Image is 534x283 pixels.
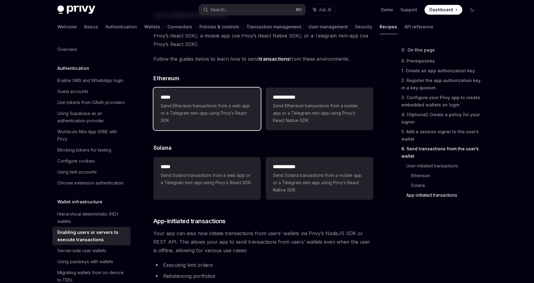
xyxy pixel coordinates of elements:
div: Hierarchical deterministic (HD) wallets [57,210,127,225]
div: Using test accounts [57,168,97,176]
img: dark logo [57,5,95,14]
a: Use tokens from OAuth providers [52,97,131,108]
span: ⌘ K [296,7,302,12]
button: Ask AI [309,4,335,15]
a: *****Send Ethereum transactions from a web app or a Telegram mini-app using Privy’s React SDK. [153,88,261,130]
a: Support [400,7,417,13]
div: Search... [210,6,228,13]
a: Guest accounts [52,86,131,97]
a: 6. Send transactions from the user’s wallet [401,144,482,161]
a: Enabling users or servers to execute transactions [52,227,131,245]
span: Solana [153,144,172,152]
a: User management [309,20,348,34]
span: Ethereum [153,74,179,82]
a: **** **** **Send Ethereum transactions from a mobile app or a Telegram mini-app using Privy’s Rea... [266,88,373,130]
div: Using passkeys with wallets [57,258,113,265]
a: 1. Create an app authorization key [401,66,482,76]
div: Server-side user wallets [57,247,106,254]
a: Recipes [380,20,397,34]
a: Using Supabase as an authentication provider [52,108,131,126]
a: Solana [411,181,482,190]
span: Your app can also now initiate transactions from users’ wallets via Privy’s NodeJS SDK or REST AP... [153,229,373,255]
div: Use tokens from OAuth providers [57,99,125,106]
a: 5. Add a session signer to the user’s wallet [401,127,482,144]
span: On this page [407,46,435,54]
span: Follow the guides below to learn how to send from these environments. [153,55,373,63]
span: App-initiated transactions [153,217,226,225]
span: Send Ethereum transactions from a mobile app or a Telegram mini-app using Privy’s React Native SDK. [273,102,366,124]
a: Hierarchical deterministic (HD) wallets [52,209,131,227]
div: Overview [57,46,77,53]
div: Mocking tokens for testing [57,146,111,154]
a: Chrome extension authentication [52,177,131,188]
a: Server-side user wallets [52,245,131,256]
a: Transaction management [246,20,301,34]
a: Basics [84,20,98,34]
a: Ethereum [411,171,482,181]
div: Enable SMS and WhatsApp login [57,77,123,84]
a: Policies & controls [199,20,239,34]
div: Configure cookies [57,157,95,165]
a: 0. Prerequisites [401,56,482,66]
a: Overview [52,44,131,55]
a: 4. (Optional) Create a policy for your signer [401,110,482,127]
span: Send Solana transactions from a web app or a Telegram mini-app using Privy’s React SDK. [161,172,253,186]
span: Send Solana transactions from a mobile app or a Telegram mini-app using Privy’s React Native SDK. [273,172,366,194]
a: Welcome [57,20,77,34]
div: Enabling users or servers to execute transactions [57,229,127,243]
a: Configure cookies [52,156,131,167]
div: Worldcoin Mini App SIWE with Privy [57,128,127,143]
div: Guest accounts [57,88,88,95]
span: Users can send transactions from your app’s frontend by taking actions in a web app (via Privy’s ... [153,23,373,48]
a: 3. Configure your Privy app to create embedded wallets on login [401,93,482,110]
a: Using passkeys with wallets [52,256,131,267]
a: Worldcoin Mini App SIWE with Privy [52,126,131,145]
div: Using Supabase as an authentication provider [57,110,127,124]
a: Mocking tokens for testing [52,145,131,156]
a: Connectors [167,20,192,34]
a: Dashboard [425,5,462,15]
a: API reference [404,20,433,34]
li: Executing limit orders [153,261,373,269]
span: Ask AI [319,7,331,13]
a: Enable SMS and WhatsApp login [52,75,131,86]
a: Wallets [144,20,160,34]
a: Security [355,20,372,34]
a: App-initiated transactions [406,190,482,200]
button: Search...⌘K [199,4,306,15]
a: *****Send Solana transactions from a web app or a Telegram mini-app using Privy’s React SDK. [153,157,261,200]
button: Toggle dark mode [467,5,477,15]
a: Authentication [106,20,137,34]
a: User-initiated transactions [406,161,482,171]
a: transactions [259,56,290,62]
span: Dashboard [429,7,453,13]
div: Chrome extension authentication [57,179,124,187]
a: 2. Register the app authorization key in a key quorum [401,76,482,93]
h5: Wallet infrastructure [57,198,102,206]
a: Demo [381,7,393,13]
a: Using test accounts [52,167,131,177]
a: **** **** **Send Solana transactions from a mobile app or a Telegram mini-app using Privy’s React... [266,157,373,200]
li: Rebalancing portfolios [153,272,373,280]
h5: Authentication [57,65,89,72]
span: Send Ethereum transactions from a web app or a Telegram mini-app using Privy’s React SDK. [161,102,253,124]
